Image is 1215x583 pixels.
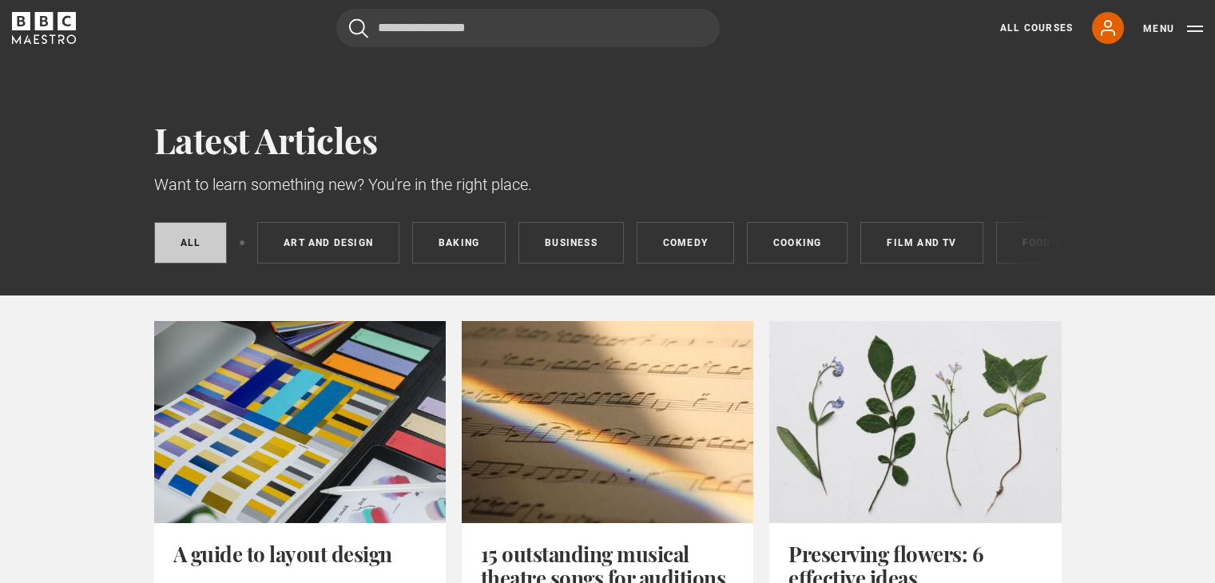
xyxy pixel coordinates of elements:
[637,222,734,264] a: Comedy
[518,222,624,264] a: Business
[1000,21,1073,35] a: All Courses
[154,222,1062,270] nav: Categories
[349,18,368,38] button: Submit the search query
[747,222,848,264] a: Cooking
[154,173,1062,196] p: Want to learn something new? You're in the right place.
[257,222,399,264] a: Art and Design
[412,222,506,264] a: Baking
[12,12,76,44] svg: BBC Maestro
[1143,21,1203,37] button: Toggle navigation
[336,9,720,47] input: Search
[154,120,1062,160] h1: Latest Articles
[860,222,983,264] a: Film and TV
[173,540,392,568] a: A guide to layout design
[154,222,228,264] a: All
